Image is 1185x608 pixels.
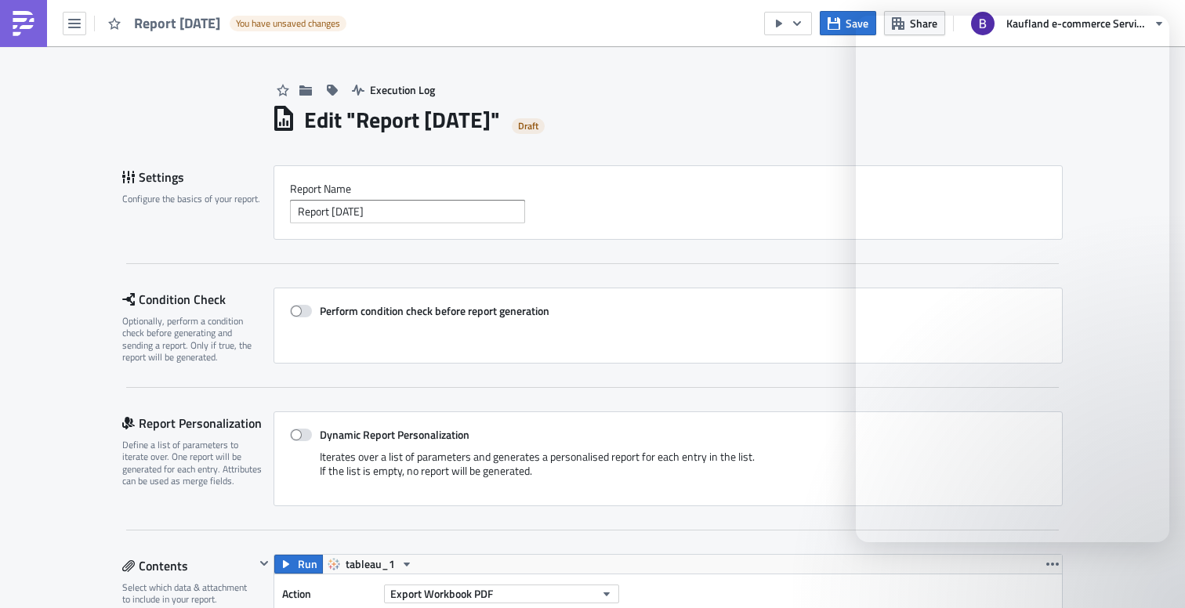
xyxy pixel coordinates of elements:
[122,554,255,577] div: Contents
[518,120,538,132] span: Draft
[274,555,323,574] button: Run
[282,582,376,606] label: Action
[322,555,419,574] button: tableau_1
[304,106,500,134] h1: Edit " Report [DATE] "
[290,182,1046,196] label: Report Nam﻿e
[820,11,876,35] button: Save
[122,411,274,435] div: Report Personalization
[255,554,274,573] button: Hide content
[346,555,395,574] span: tableau_1
[11,11,36,36] img: PushMetrics
[344,78,443,102] button: Execution Log
[320,302,549,319] strong: Perform condition check before report generation
[236,17,340,30] span: You have unsaved changes
[122,581,255,606] div: Select which data & attachment to include in your report.
[290,450,1046,490] div: Iterates over a list of parameters and generates a personalised report for each entry in the list...
[122,315,263,364] div: Optionally, perform a condition check before generating and sending a report. Only if true, the r...
[298,555,317,574] span: Run
[1132,555,1169,592] iframe: Intercom live chat
[856,16,1169,542] iframe: Intercom live chat
[390,585,493,602] span: Export Workbook PDF
[884,11,945,35] button: Share
[1006,15,1147,31] span: Kaufland e-commerce Services GmbH & Co. KG
[384,584,619,603] button: Export Workbook PDF
[134,14,222,32] span: Report [DATE]
[370,81,435,98] span: Execution Log
[122,439,263,487] div: Define a list of parameters to iterate over. One report will be generated for each entry. Attribu...
[969,10,996,37] img: Avatar
[122,165,274,189] div: Settings
[122,288,274,311] div: Condition Check
[122,193,263,204] div: Configure the basics of your report.
[846,15,868,31] span: Save
[962,6,1173,41] button: Kaufland e-commerce Services GmbH & Co. KG
[320,426,469,443] strong: Dynamic Report Personalization
[910,15,937,31] span: Share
